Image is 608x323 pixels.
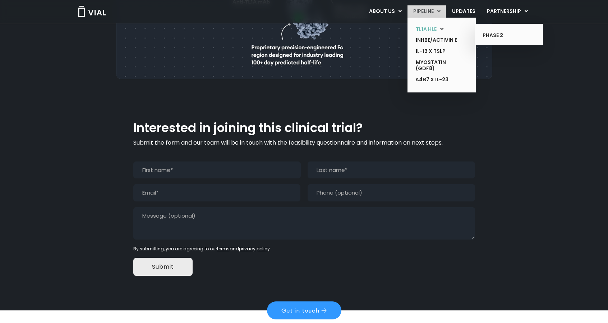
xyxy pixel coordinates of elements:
a: α4β7 x IL-23 [410,74,462,86]
input: First name* [133,161,301,179]
a: INHBE/ACTIVIN E [410,35,462,46]
a: PARTNERSHIPMenu Toggle [481,5,534,18]
input: Submit [133,258,193,276]
div: By submitting, you are agreeing to our and [133,246,475,252]
a: terms [217,246,230,252]
a: TL1A HLEMenu Toggle [410,24,462,35]
a: UPDATES [446,5,481,18]
a: privacy policy [239,246,270,252]
input: Last name* [308,161,475,179]
p: Submit the form and our team will be in touch with the feasibility questionnaire and information ... [133,138,475,147]
h2: Interested in joining this clinical trial? [133,121,475,135]
a: PHASE 2 [477,30,530,41]
a: Get in touch [267,301,341,319]
a: ABOUT USMenu Toggle [363,5,407,18]
img: Vial Logo [78,6,106,17]
a: IL-13 x TSLP [410,46,462,57]
span: Get in touch [281,308,319,313]
a: PIPELINEMenu Toggle [407,5,446,18]
input: Phone (optional) [308,184,475,201]
input: Email* [133,184,301,201]
a: MYOSTATIN (GDF8) [410,57,462,74]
